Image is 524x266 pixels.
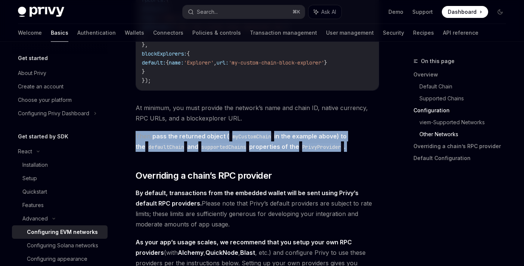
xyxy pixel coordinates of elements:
[27,254,87,263] div: Configuring appearance
[136,238,352,256] strong: As your app’s usage scales, we recommend that you setup your own RPC providers
[183,5,305,19] button: Search...⌘K
[324,59,327,66] span: }
[125,24,144,42] a: Wallets
[217,59,229,66] span: url:
[229,59,324,66] span: 'my-custom-chain-block-explorer'
[421,57,455,66] span: On this page
[22,174,37,183] div: Setup
[205,249,238,257] a: QuickNode
[18,96,72,104] div: Choose your platform
[299,143,344,151] code: PrivyProvider
[419,128,512,140] a: Other Networks
[12,185,108,198] a: Quickstart
[12,225,108,239] a: Configuring EVM networks
[136,132,347,150] strong: pass the returned object ( in the example above) to the and properties of the .
[443,24,478,42] a: API reference
[326,24,374,42] a: User management
[197,7,218,16] div: Search...
[169,59,184,66] span: name:
[136,131,379,152] span: Then,
[12,66,108,80] a: About Privy
[12,158,108,172] a: Installation
[18,69,46,78] div: About Privy
[12,80,108,93] a: Create an account
[442,6,488,18] a: Dashboard
[18,7,64,17] img: dark logo
[27,241,98,250] div: Configuring Solana networks
[419,81,512,93] a: Default Chain
[22,201,44,210] div: Features
[18,24,42,42] a: Welcome
[419,93,512,104] a: Supported Chains
[229,132,274,141] code: myCustomChain
[419,116,512,128] a: viem-Supported Networks
[321,8,336,16] span: Ask AI
[413,140,512,152] a: Overriding a chain’s RPC provider
[142,41,148,48] span: },
[142,77,151,84] span: });
[166,59,169,66] span: {
[27,228,98,237] div: Configuring EVM networks
[51,24,68,42] a: Basics
[388,8,403,16] a: Demo
[136,103,379,123] span: At minimum, you must provide the network’s name and chain ID, native currency, RPC URLs, and a bl...
[494,6,506,18] button: Toggle dark mode
[18,109,89,118] div: Configuring Privy Dashboard
[136,188,379,229] span: Please note that Privy’s default providers are subject to rate limits; these limits are sufficien...
[412,8,433,16] a: Support
[12,252,108,266] a: Configuring appearance
[250,24,317,42] a: Transaction management
[142,59,166,66] span: default:
[413,104,512,116] a: Configuration
[12,239,108,252] a: Configuring Solana networks
[142,50,187,57] span: blockExplorers:
[18,54,48,63] h5: Get started
[136,189,359,207] strong: By default, transactions from the embedded wallet will be sent using Privy’s default RPC providers.
[136,170,272,182] span: Overriding a chain’s RPC provider
[18,147,32,156] div: React
[18,132,68,141] h5: Get started by SDK
[22,214,48,223] div: Advanced
[292,9,300,15] span: ⌘ K
[145,143,187,151] code: defaultChain
[12,172,108,185] a: Setup
[413,24,434,42] a: Recipes
[184,59,214,66] span: 'Explorer'
[214,59,217,66] span: ,
[308,5,341,19] button: Ask AI
[192,24,241,42] a: Policies & controls
[18,82,63,91] div: Create an account
[153,24,183,42] a: Connectors
[77,24,116,42] a: Authentication
[187,50,190,57] span: {
[22,187,47,196] div: Quickstart
[413,152,512,164] a: Default Configuration
[198,143,249,151] code: supportedChains
[178,249,204,257] a: Alchemy
[240,249,255,257] a: Blast
[142,68,145,75] span: }
[12,93,108,107] a: Choose your platform
[383,24,404,42] a: Security
[12,198,108,212] a: Features
[448,8,477,16] span: Dashboard
[22,160,48,169] div: Installation
[413,69,512,81] a: Overview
